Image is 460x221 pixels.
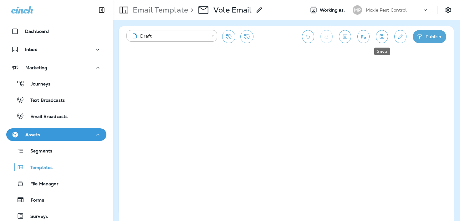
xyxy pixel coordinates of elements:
button: Journeys [6,77,106,90]
p: File Manager [24,181,59,187]
button: Inbox [6,43,106,56]
p: Segments [24,148,52,155]
button: Send test email [357,30,370,43]
button: Email Broadcasts [6,110,106,123]
button: Toggle preview [339,30,351,43]
button: Collapse Sidebar [93,4,110,16]
p: Journeys [24,81,50,87]
button: Restore from previous version [222,30,235,43]
p: Assets [25,132,40,137]
button: Publish [413,30,446,43]
div: MP [353,5,362,15]
button: Dashboard [6,25,106,38]
p: Moxie Pest Control [366,8,407,13]
button: Settings [442,4,454,16]
p: > [188,5,193,15]
p: Vole Email [213,5,252,15]
p: Email Template [130,5,188,15]
p: Surveys [24,214,48,220]
p: Marketing [25,65,47,70]
button: Templates [6,161,106,174]
p: Inbox [25,47,37,52]
p: Templates [24,165,53,171]
span: Working as: [320,8,346,13]
button: Forms [6,193,106,206]
button: Edit details [394,30,406,43]
button: View Changelog [240,30,253,43]
p: Text Broadcasts [24,98,65,104]
button: Assets [6,128,106,141]
div: Save [374,48,390,55]
p: Email Broadcasts [24,114,68,120]
button: Marketing [6,61,106,74]
button: File Manager [6,177,106,190]
button: Undo [302,30,314,43]
div: Draft [131,33,207,39]
p: Forms [24,198,44,203]
button: Save [376,30,388,43]
p: Dashboard [25,29,49,34]
button: Text Broadcasts [6,93,106,106]
button: Segments [6,144,106,157]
